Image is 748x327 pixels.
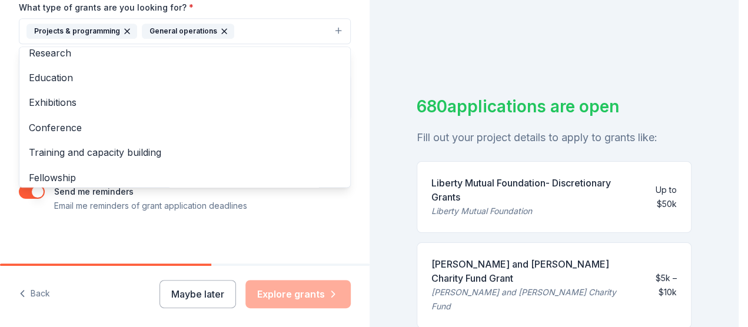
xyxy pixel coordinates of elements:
button: Projects & programmingGeneral operations [19,18,351,44]
div: General operations [142,24,234,39]
span: Conference [29,120,341,135]
span: Training and capacity building [29,145,341,160]
span: Exhibitions [29,95,341,110]
span: Education [29,70,341,85]
span: Research [29,45,341,61]
div: Projects & programmingGeneral operations [19,46,351,188]
div: Projects & programming [26,24,137,39]
span: Fellowship [29,170,341,185]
